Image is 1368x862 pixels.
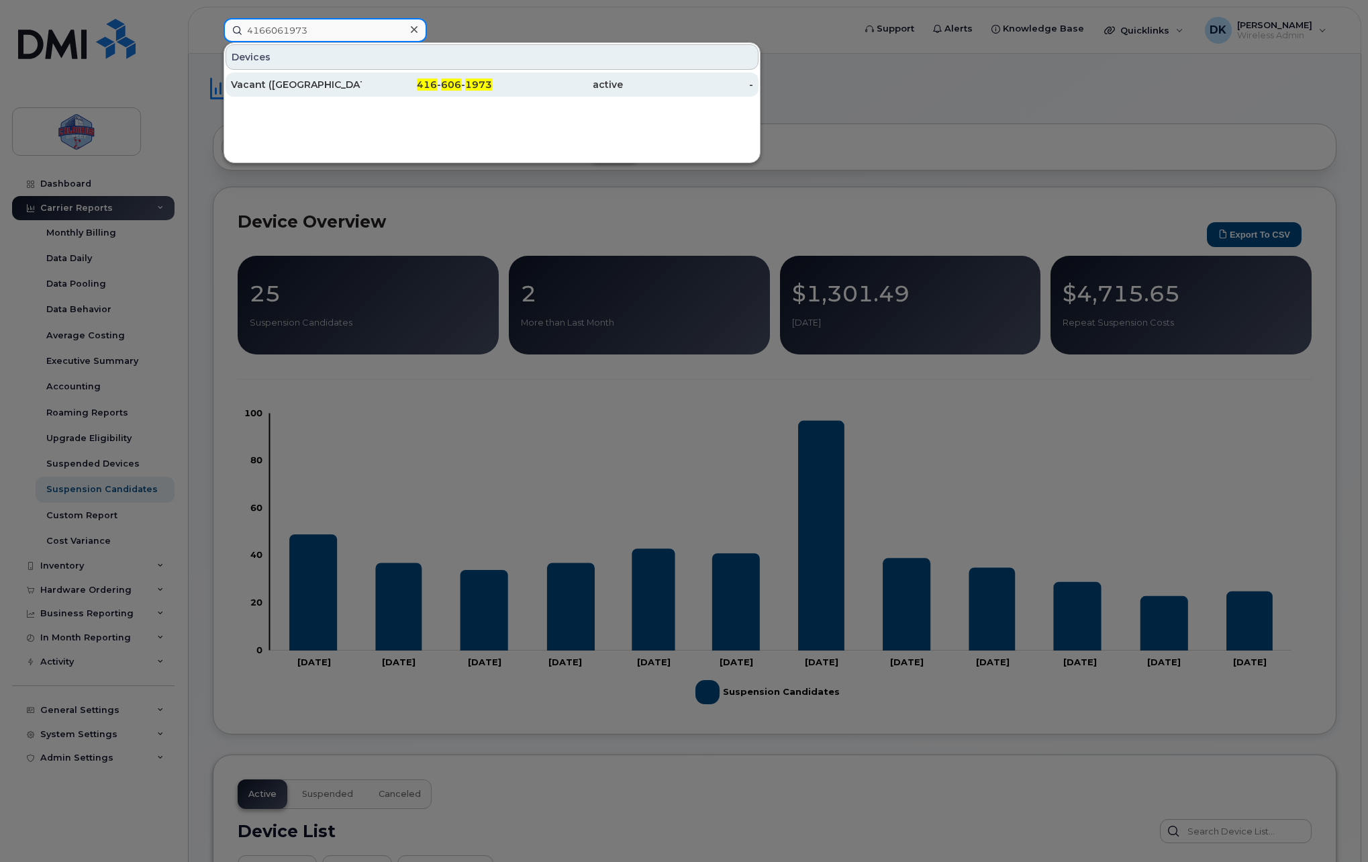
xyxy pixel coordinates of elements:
div: Devices [226,44,759,70]
div: - [623,78,754,91]
a: Vacant ([GEOGRAPHIC_DATA])416-606-1973active- [226,73,759,97]
div: Vacant ([GEOGRAPHIC_DATA]) [231,78,362,91]
div: - - [362,78,493,91]
span: 606 [441,79,461,91]
div: active [492,78,623,91]
span: 1973 [465,79,492,91]
span: 416 [417,79,437,91]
